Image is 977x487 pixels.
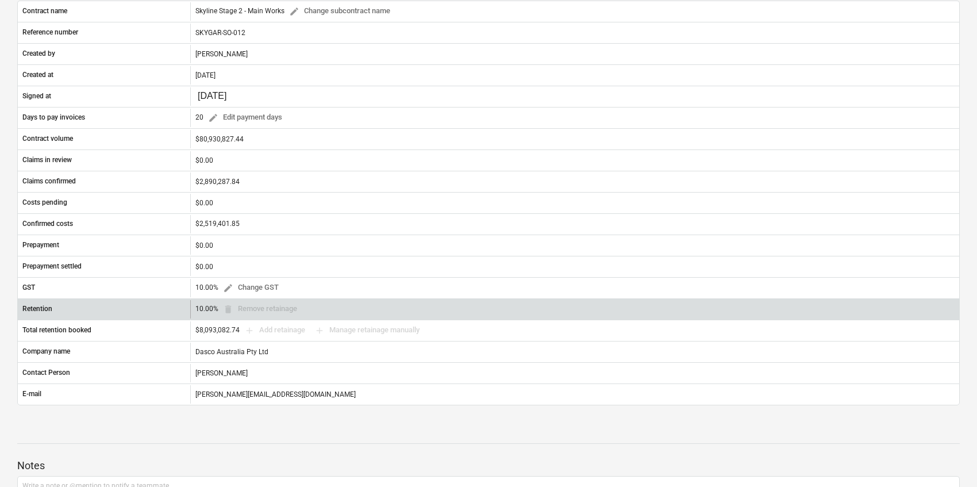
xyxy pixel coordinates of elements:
p: Created at [22,70,53,80]
p: $2,519,401.85 [195,219,240,229]
div: [PERSON_NAME] [190,364,959,382]
div: 10.00% [195,300,302,318]
div: 10.00% [195,279,283,297]
p: Reference number [22,28,78,37]
span: edit [223,283,233,293]
span: edit [208,113,218,123]
p: Confirmed costs [22,219,73,229]
span: edit [289,6,299,17]
p: Contact Person [22,368,70,378]
p: Retention [22,304,52,314]
div: $0.00 [190,236,959,255]
p: Contract name [22,6,67,16]
div: SKYGAR-SO-012 [190,24,959,42]
div: $0.00 [190,258,959,276]
p: Prepayment settled [22,262,82,271]
div: $8,093,082.74 [195,321,424,339]
button: Change GST [218,279,283,297]
p: Total retention booked [22,325,91,335]
p: Created by [22,49,55,59]
p: Claims in review [22,155,72,165]
p: E-mail [22,389,41,399]
div: $80,930,827.44 [190,130,959,148]
div: [PERSON_NAME][EMAIL_ADDRESS][DOMAIN_NAME] [190,385,959,404]
div: 20 [195,109,287,126]
p: Notes [17,459,960,473]
p: Days to pay invoices [22,113,85,122]
div: [PERSON_NAME] [190,45,959,63]
input: Change [195,89,249,105]
iframe: Chat Widget [920,432,977,487]
p: GST [22,283,35,293]
div: Dasco Australia Pty Ltd [190,343,959,361]
p: Contract volume [22,134,73,144]
div: $0.00 [190,151,959,170]
button: Change subcontract name [284,2,395,20]
button: Edit payment days [203,109,287,126]
div: $0.00 [190,194,959,212]
p: Costs pending [22,198,67,208]
p: Claims confirmed [22,177,76,186]
span: Change subcontract name [289,5,390,18]
p: Prepayment [22,240,59,250]
p: Signed at [22,91,51,101]
span: Edit payment days [208,111,282,124]
span: Change GST [223,281,279,294]
div: $2,890,287.84 [190,172,959,191]
div: [DATE] [190,66,959,85]
div: Skyline Stage 2 - Main Works [195,2,395,20]
p: Company name [22,347,70,356]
